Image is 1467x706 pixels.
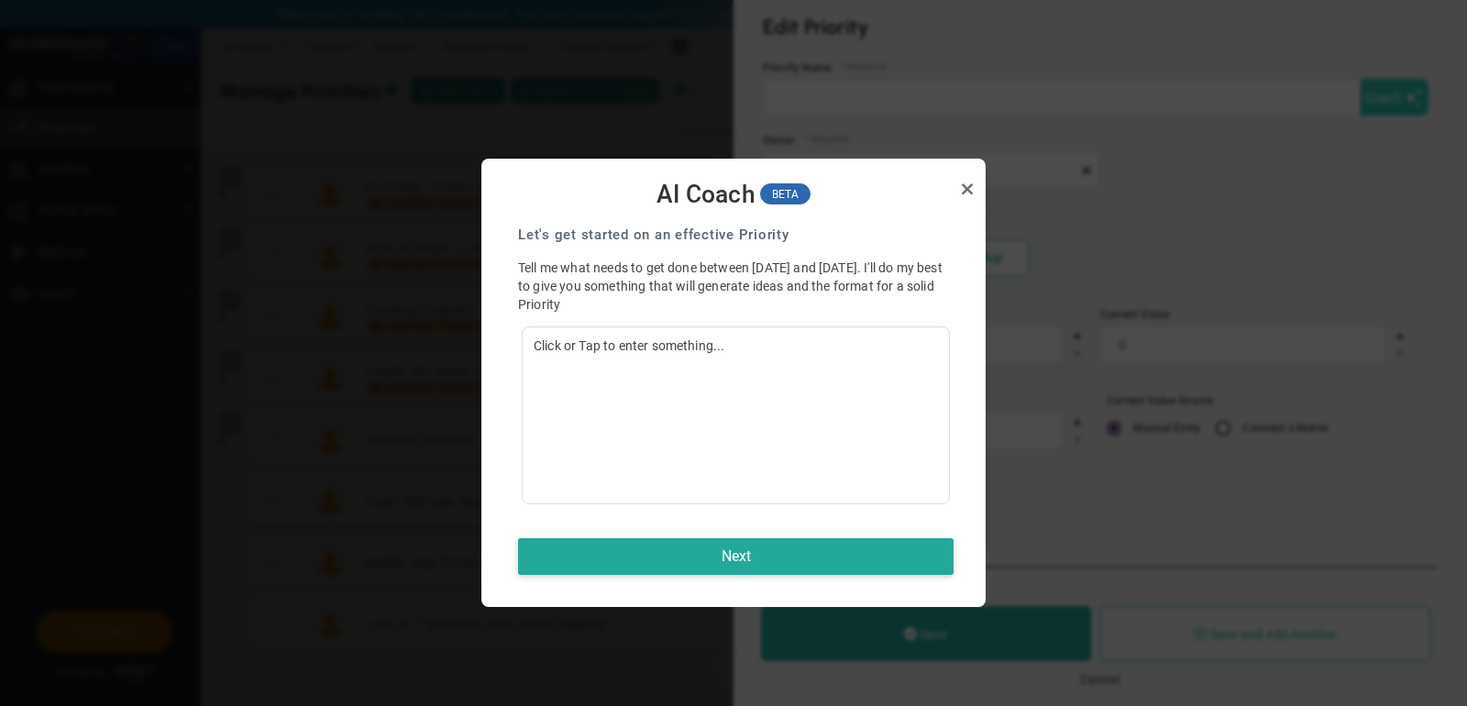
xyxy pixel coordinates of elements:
div: Click or Tap to enter something... [522,326,950,504]
h3: Let's get started on an effective Priority [518,226,954,245]
a: Close [956,178,978,200]
span: AI Coach [656,180,756,210]
button: Next [518,538,954,575]
p: Tell me what needs to get done between [DATE] and [DATE]. I'll do my best to give you something t... [518,259,954,314]
span: BETA [760,183,811,204]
